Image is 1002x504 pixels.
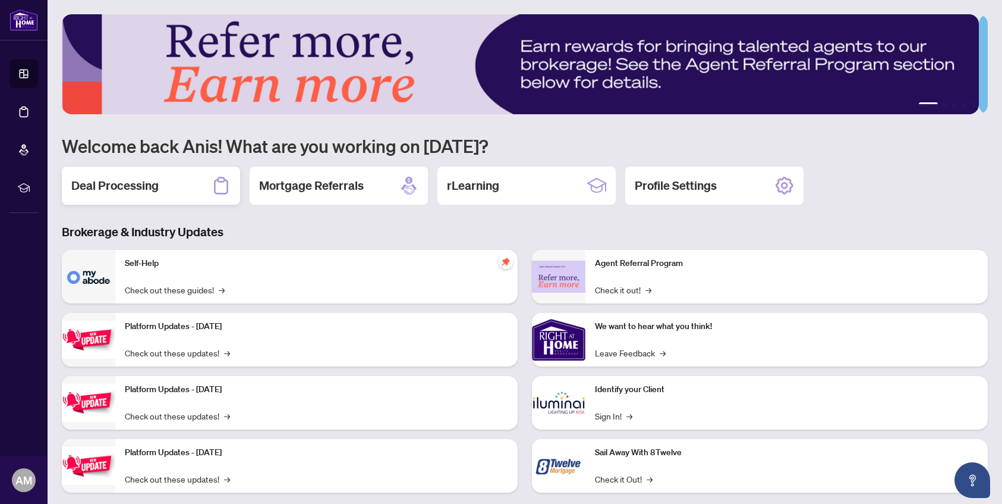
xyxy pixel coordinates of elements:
a: Leave Feedback→ [595,346,666,359]
img: Identify your Client [532,376,585,430]
span: → [626,409,632,422]
h2: rLearning [447,177,499,194]
a: Check it out!→ [595,283,651,296]
button: 3 [952,102,957,107]
span: → [645,283,651,296]
p: Identify your Client [595,383,978,396]
button: 1 [919,102,938,107]
a: Check it Out!→ [595,472,653,486]
img: Agent Referral Program [532,261,585,293]
button: 4 [962,102,966,107]
a: Sign In!→ [595,409,632,422]
p: Platform Updates - [DATE] [125,383,508,396]
img: Self-Help [62,250,115,303]
p: Sail Away With 8Twelve [595,446,978,459]
a: Check out these guides!→ [125,283,225,296]
button: Open asap [954,462,990,498]
h1: Welcome back Anis! What are you working on [DATE]? [62,134,988,157]
img: Sail Away With 8Twelve [532,439,585,493]
span: → [647,472,653,486]
p: Agent Referral Program [595,257,978,270]
span: → [660,346,666,359]
img: Slide 0 [62,14,979,114]
a: Check out these updates!→ [125,409,230,422]
p: Self-Help [125,257,508,270]
button: 2 [943,102,947,107]
img: Platform Updates - June 23, 2025 [62,447,115,484]
img: We want to hear what you think! [532,313,585,367]
a: Check out these updates!→ [125,346,230,359]
span: pushpin [499,255,513,269]
h2: Deal Processing [71,177,159,194]
a: Check out these updates!→ [125,472,230,486]
span: → [224,409,230,422]
button: 5 [971,102,976,107]
img: logo [10,9,38,31]
p: Platform Updates - [DATE] [125,320,508,333]
img: Platform Updates - July 8, 2025 [62,384,115,421]
h2: Mortgage Referrals [259,177,364,194]
p: Platform Updates - [DATE] [125,446,508,459]
span: AM [15,472,32,489]
span: → [224,346,230,359]
p: We want to hear what you think! [595,320,978,333]
h2: Profile Settings [635,177,717,194]
span: → [224,472,230,486]
span: → [219,283,225,296]
h3: Brokerage & Industry Updates [62,224,988,240]
img: Platform Updates - July 21, 2025 [62,321,115,358]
